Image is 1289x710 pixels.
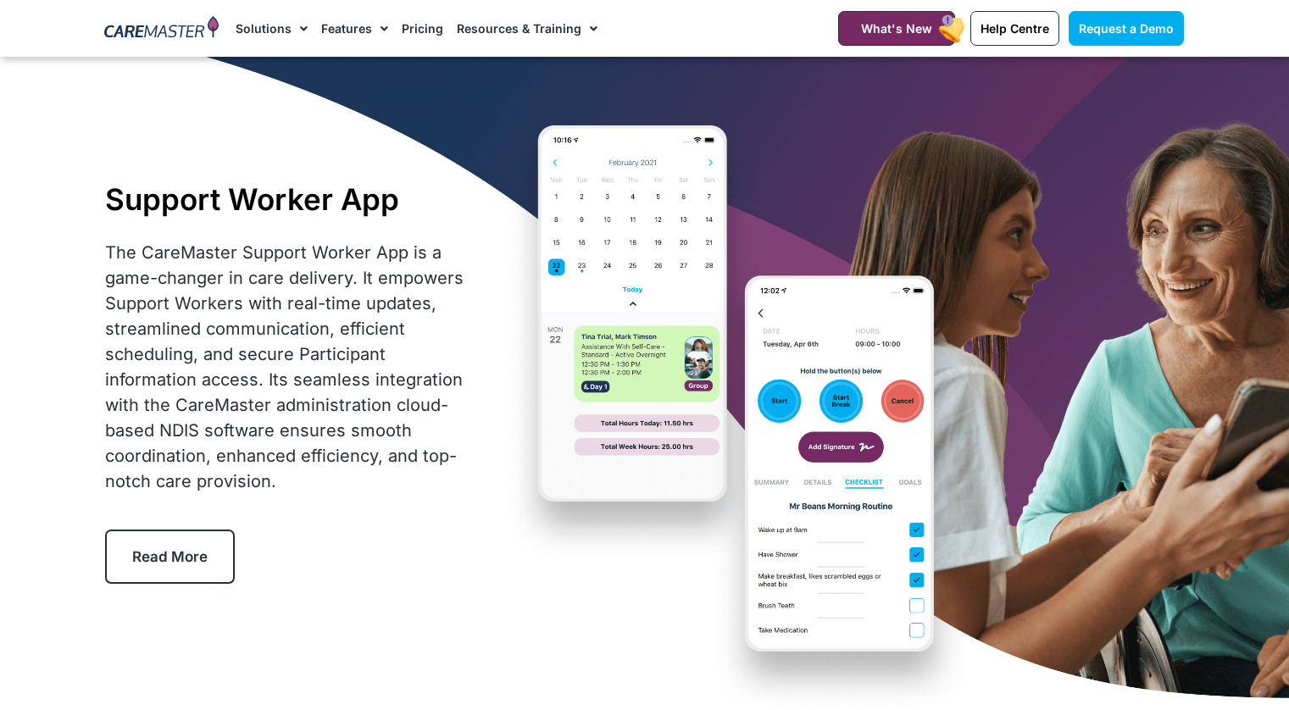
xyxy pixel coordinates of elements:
a: What's New [838,11,955,46]
span: Read More [132,548,208,565]
div: The CareMaster Support Worker App is a game-changer in care delivery. It empowers Support Workers... [105,240,472,494]
a: Help Centre [970,11,1059,46]
a: Request a Demo [1069,11,1184,46]
span: Request a Demo [1079,21,1174,36]
span: Help Centre [981,21,1049,36]
span: What's New [861,21,932,36]
img: CareMaster Logo [104,16,219,42]
a: Read More [105,530,235,584]
h1: Support Worker App [105,181,472,217]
